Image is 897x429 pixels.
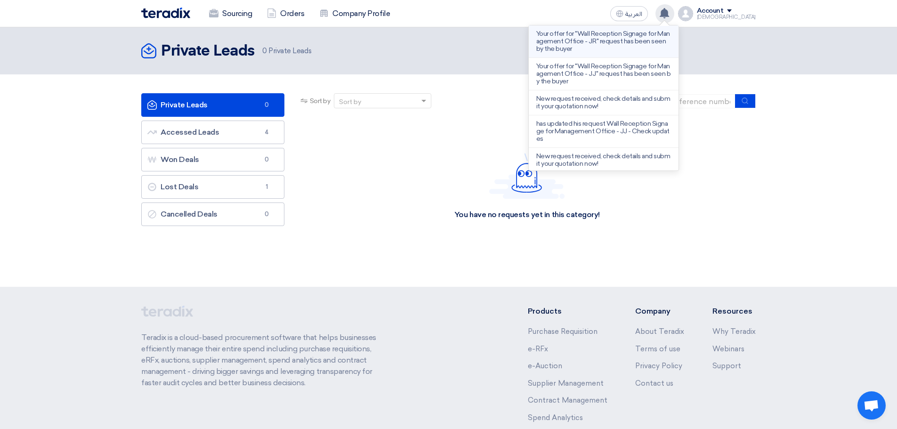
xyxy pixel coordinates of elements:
a: Cancelled Deals0 [141,202,284,226]
span: Sort by [310,96,331,106]
li: Company [635,306,684,317]
a: Contact us [635,379,673,388]
p: Your offer for "Wall Reception Signage for Management Office - JR" request has been seen by the b... [536,30,671,53]
button: العربية [610,6,648,21]
span: 0 [261,210,273,219]
a: Sourcing [202,3,259,24]
img: Hello [489,153,565,199]
a: e-Auction [528,362,562,370]
div: Sort by [339,97,361,107]
a: Spend Analytics [528,413,583,422]
div: Account [697,7,724,15]
span: 1 [261,182,273,192]
a: Accessed Leads4 [141,121,284,144]
div: [DEMOGRAPHIC_DATA] [697,15,756,20]
a: Orders [259,3,312,24]
p: has updated his request Wall Reception Signage for Management Office - JJ - Check updates [536,120,671,143]
a: Won Deals0 [141,148,284,171]
a: Supplier Management [528,379,604,388]
a: Terms of use [635,345,680,353]
a: e-RFx [528,345,548,353]
div: You have no requests yet in this category! [454,210,600,220]
a: دردشة مفتوحة [857,391,886,420]
a: Purchase Requisition [528,327,598,336]
span: 0 [262,47,267,55]
p: New request received, check details and submit your quotation now! [536,153,671,168]
p: Your offer for "Wall Reception Signage for Management Office - JJ" request has been seen by the b... [536,63,671,85]
span: Private Leads [262,46,311,57]
p: Teradix is a cloud-based procurement software that helps businesses efficiently manage their enti... [141,332,387,389]
a: Lost Deals1 [141,175,284,199]
span: 0 [261,155,273,164]
p: New request received, check details and submit your quotation now! [536,95,671,110]
li: Resources [712,306,756,317]
img: profile_test.png [678,6,693,21]
li: Products [528,306,607,317]
a: Why Teradix [712,327,756,336]
a: Private Leads0 [141,93,284,117]
span: 4 [261,128,273,137]
a: Privacy Policy [635,362,682,370]
a: About Teradix [635,327,684,336]
a: Contract Management [528,396,607,405]
span: العربية [625,11,642,17]
a: Webinars [712,345,744,353]
a: Company Profile [312,3,397,24]
span: 0 [261,100,273,110]
h2: Private Leads [161,42,255,61]
a: Support [712,362,741,370]
img: Teradix logo [141,8,190,18]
